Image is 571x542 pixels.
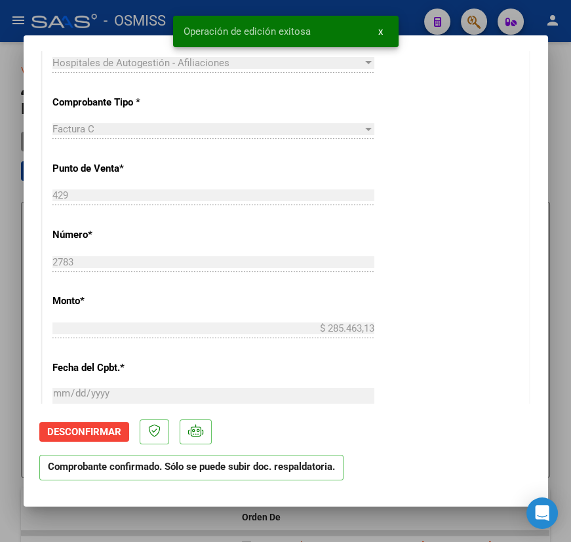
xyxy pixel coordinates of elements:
button: Desconfirmar [39,422,129,442]
p: Comprobante Tipo * [52,95,193,110]
p: Monto [52,294,193,309]
span: Factura C [52,123,94,135]
p: Fecha del Cpbt. [52,360,193,376]
p: Número [52,227,193,242]
span: Hospitales de Autogestión - Afiliaciones [52,57,229,69]
p: Comprobante confirmado. Sólo se puede subir doc. respaldatoria. [39,455,344,480]
span: Desconfirmar [47,426,121,438]
span: Operación de edición exitosa [184,25,311,38]
p: Punto de Venta [52,161,193,176]
span: x [378,26,383,37]
button: x [368,20,393,43]
div: Open Intercom Messenger [526,497,558,529]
